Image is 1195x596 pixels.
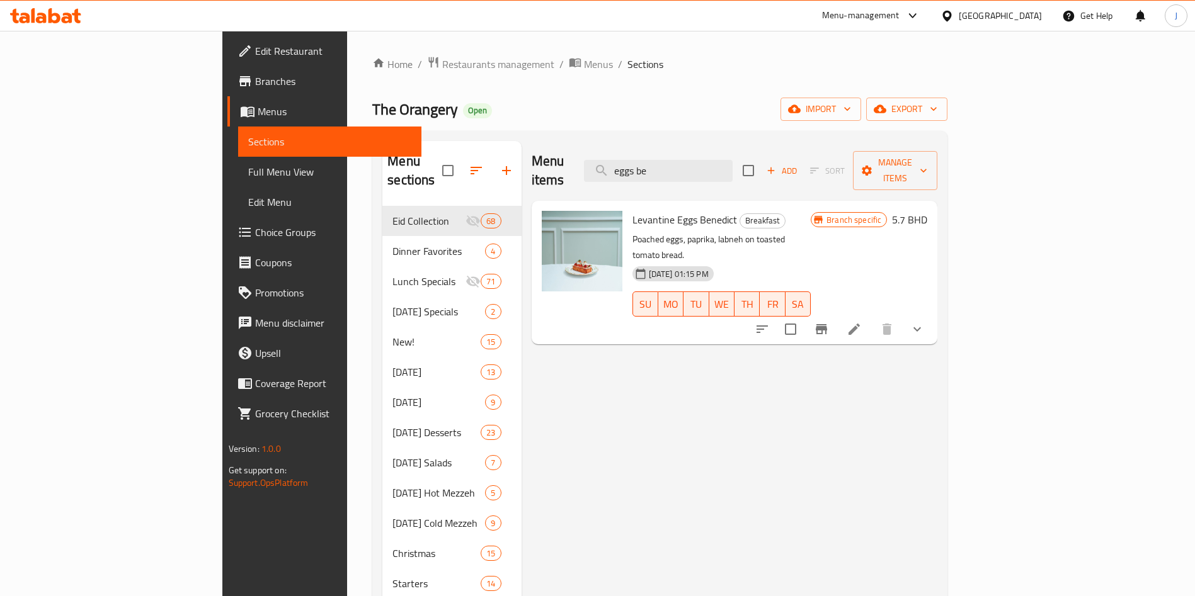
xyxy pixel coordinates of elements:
a: Branches [227,66,422,96]
span: SA [791,295,806,313]
div: items [481,576,501,591]
li: / [618,57,622,72]
p: Poached eggs, paprika, labneh on toasted tomato bread. [632,232,811,263]
div: Eid Collection68 [382,206,521,236]
span: Starters [392,576,481,591]
button: TH [735,291,760,317]
div: items [481,334,501,349]
span: [DATE] Specials [392,304,485,319]
span: SU [638,295,653,313]
span: 71 [481,276,500,288]
span: 9 [486,396,500,408]
div: Christmas15 [382,538,521,568]
span: WE [714,295,729,313]
span: 68 [481,215,500,227]
div: Mother's Day [392,364,481,380]
nav: breadcrumb [372,56,947,72]
a: Upsell [227,338,422,368]
span: export [876,101,937,117]
button: Manage items [853,151,937,190]
div: Menu-management [822,8,900,23]
span: FR [765,295,780,313]
span: 2 [486,306,500,318]
div: items [485,485,501,500]
span: Menu disclaimer [255,315,412,330]
svg: Inactive section [466,274,481,289]
span: [DATE] Hot Mezzeh [392,485,485,500]
span: [DATE] [392,395,485,410]
span: TU [689,295,704,313]
span: Christmas [392,546,481,561]
button: Add [762,161,802,181]
span: Select section first [802,161,853,181]
span: import [791,101,851,117]
span: New! [392,334,481,349]
button: Branch-specific-item [806,314,837,344]
span: Edit Restaurant [255,43,412,59]
a: Edit Menu [238,187,422,217]
span: Sections [248,134,412,149]
a: Full Menu View [238,157,422,187]
span: 13 [481,366,500,378]
span: Upsell [255,346,412,361]
div: [GEOGRAPHIC_DATA] [959,9,1042,23]
div: Lunch Specials71 [382,266,521,296]
span: Add item [762,161,802,181]
div: [DATE] Cold Mezzeh9 [382,508,521,538]
h6: 5.7 BHD [892,211,927,228]
div: [DATE] Specials2 [382,296,521,327]
span: Menus [258,104,412,119]
span: Eid Collection [392,213,466,228]
button: export [866,98,947,121]
span: TH [740,295,755,313]
a: Coupons [227,247,422,278]
span: Full Menu View [248,164,412,179]
span: Lunch Specials [392,274,466,289]
div: Father's Day Specials [392,304,485,319]
span: Levantine Eggs Benedict [632,210,737,229]
span: Coupons [255,255,412,270]
a: Choice Groups [227,217,422,247]
span: Select section [735,157,762,184]
span: 15 [481,336,500,348]
button: delete [872,314,902,344]
a: Sections [238,127,422,157]
button: MO [658,291,683,317]
svg: Inactive section [466,213,481,228]
span: MO [663,295,678,313]
div: [DATE] Salads7 [382,447,521,478]
span: Branches [255,74,412,89]
span: Sections [627,57,663,72]
span: Manage items [863,155,927,186]
span: 23 [481,427,500,439]
button: show more [902,314,932,344]
div: items [481,425,501,440]
button: SA [786,291,811,317]
li: / [559,57,564,72]
div: items [485,515,501,531]
span: Dinner Favorites [392,244,485,259]
h2: Menu items [532,152,569,189]
span: 7 [486,457,500,469]
div: Dinner Favorites4 [382,236,521,266]
span: 1.0.0 [261,441,281,457]
span: Promotions [255,285,412,300]
a: Restaurants management [427,56,554,72]
a: Edit Restaurant [227,36,422,66]
span: 4 [486,245,500,257]
span: Breakfast [740,213,785,228]
span: Open [463,105,492,116]
span: [DATE] Salads [392,455,485,470]
div: Ramadan Desserts [392,425,481,440]
a: Menus [227,96,422,127]
span: J [1175,9,1177,23]
span: Choice Groups [255,225,412,240]
span: [DATE] 01:15 PM [644,268,714,280]
img: Levantine Eggs Benedict [542,211,622,291]
span: Menus [584,57,613,72]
